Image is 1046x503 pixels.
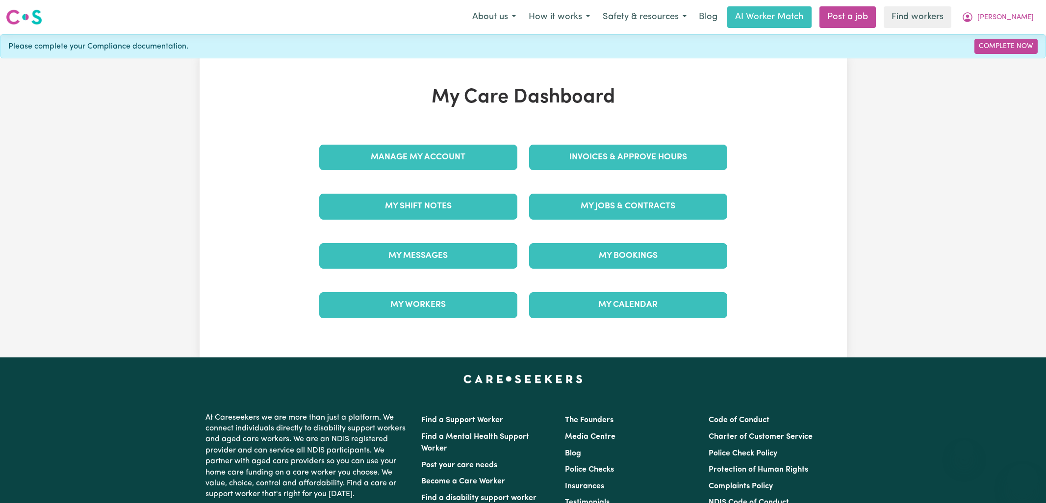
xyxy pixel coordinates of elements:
a: My Bookings [529,243,727,269]
a: My Jobs & Contracts [529,194,727,219]
a: Blog [565,450,581,457]
iframe: Button to launch messaging window [1007,464,1038,495]
a: Police Check Policy [709,450,777,457]
a: Manage My Account [319,145,517,170]
iframe: Close message [954,440,974,460]
a: My Calendar [529,292,727,318]
a: My Messages [319,243,517,269]
a: Find a disability support worker [421,494,536,502]
a: Find a Support Worker [421,416,503,424]
a: Blog [693,6,723,28]
a: Code of Conduct [709,416,769,424]
a: Find a Mental Health Support Worker [421,433,529,453]
a: Invoices & Approve Hours [529,145,727,170]
a: Complaints Policy [709,482,773,490]
a: Become a Care Worker [421,478,505,485]
a: Careseekers logo [6,6,42,28]
a: Post a job [819,6,876,28]
button: How it works [522,7,596,27]
img: Careseekers logo [6,8,42,26]
a: AI Worker Match [727,6,812,28]
a: Media Centre [565,433,615,441]
a: Find workers [884,6,951,28]
button: My Account [955,7,1040,27]
a: Police Checks [565,466,614,474]
a: Insurances [565,482,604,490]
button: About us [466,7,522,27]
a: The Founders [565,416,613,424]
span: Please complete your Compliance documentation. [8,41,188,52]
a: Post your care needs [421,461,497,469]
a: Careseekers home page [463,375,583,383]
a: Protection of Human Rights [709,466,808,474]
button: Safety & resources [596,7,693,27]
span: [PERSON_NAME] [977,12,1034,23]
a: Complete Now [974,39,1038,54]
a: Charter of Customer Service [709,433,813,441]
a: My Shift Notes [319,194,517,219]
h1: My Care Dashboard [313,86,733,109]
a: My Workers [319,292,517,318]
